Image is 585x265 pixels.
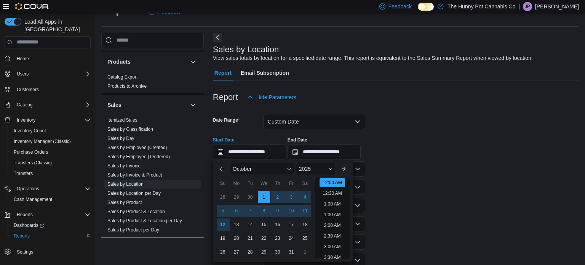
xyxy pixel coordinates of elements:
[244,232,256,244] div: day-21
[107,136,134,141] a: Sales by Day
[217,232,229,244] div: day-19
[213,145,286,160] input: Press the down key to enter a popover containing a calendar. Press the escape key to close the po...
[263,114,365,129] button: Custom Date
[101,72,204,94] div: Products
[107,191,161,196] a: Sales by Location per Day
[2,115,94,125] button: Inventory
[213,93,238,102] h3: Report
[321,242,344,251] li: 3:00 AM
[337,163,350,175] button: Next month
[107,245,187,252] button: Taxes
[107,58,187,66] button: Products
[107,200,142,205] a: Sales by Product
[107,209,165,215] span: Sales by Product & Location
[244,246,256,258] div: day-28
[272,246,284,258] div: day-30
[288,137,307,143] label: End Date
[107,199,142,206] span: Sales by Product
[17,186,39,192] span: Operations
[101,116,204,238] div: Sales
[107,172,162,178] span: Sales by Invoice & Product
[285,218,297,231] div: day-17
[14,128,46,134] span: Inventory Count
[321,210,344,219] li: 1:30 AM
[107,163,141,169] span: Sales by Invoice
[11,221,91,230] span: Dashboards
[107,74,137,80] a: Catalog Export
[107,101,121,109] h3: Sales
[272,205,284,217] div: day-9
[523,2,532,11] div: Jason Polizzi
[14,116,91,125] span: Inventory
[107,227,159,233] span: Sales by Product per Day
[244,218,256,231] div: day-14
[14,210,36,219] button: Reports
[299,205,311,217] div: day-11
[107,84,147,89] a: Products to Archive
[17,117,35,123] span: Inventory
[285,177,297,190] div: Fr
[107,135,134,141] span: Sales by Day
[244,191,256,203] div: day-30
[189,57,198,66] button: Products
[230,163,294,175] div: Button. Open the month selector. October is currently selected.
[14,184,42,193] button: Operations
[107,218,182,224] span: Sales by Product & Location per Day
[107,209,165,214] a: Sales by Product & Location
[213,117,240,123] label: Date Range
[2,53,94,64] button: Home
[217,205,229,217] div: day-5
[14,116,38,125] button: Inventory
[2,69,94,79] button: Users
[299,232,311,244] div: day-25
[21,18,91,33] span: Load All Apps in [GEOGRAPHIC_DATA]
[8,136,94,147] button: Inventory Manager (Classic)
[230,232,243,244] div: day-20
[14,196,52,202] span: Cash Management
[107,181,144,187] a: Sales by Location
[107,172,162,178] a: Sales by Invoice & Product
[14,247,36,257] a: Settings
[14,69,91,79] span: Users
[320,178,345,187] li: 12:00 AM
[11,137,91,146] span: Inventory Manager (Classic)
[11,195,55,204] a: Cash Management
[17,87,39,93] span: Customers
[321,221,344,230] li: 2:00 AM
[272,191,284,203] div: day-2
[14,160,52,166] span: Transfers (Classic)
[256,93,296,101] span: Hide Parameters
[11,195,91,204] span: Cash Management
[11,148,91,157] span: Purchase Orders
[213,33,222,42] button: Next
[285,205,297,217] div: day-10
[217,218,229,231] div: day-12
[11,126,49,135] a: Inventory Count
[299,166,311,172] span: 2025
[107,127,153,132] a: Sales by Classification
[299,177,311,190] div: Sa
[107,154,170,159] a: Sales by Employee (Tendered)
[14,149,48,155] span: Purchase Orders
[244,205,256,217] div: day-7
[17,102,32,108] span: Catalog
[107,145,167,151] span: Sales by Employee (Created)
[299,191,311,203] div: day-4
[189,244,198,253] button: Taxes
[14,222,44,228] span: Dashboards
[296,163,336,175] div: Button. Open the year selector. 2025 is currently selected.
[107,117,137,123] a: Itemized Sales
[355,166,361,172] button: Open list of options
[214,65,232,80] span: Report
[448,2,515,11] p: The Hunny Pot Cannabis Co
[107,245,122,252] h3: Taxes
[14,138,71,145] span: Inventory Manager (Classic)
[217,177,229,190] div: Su
[14,100,91,109] span: Catalog
[288,145,361,160] input: Press the down key to open a popover containing a calendar.
[107,145,167,150] a: Sales by Employee (Created)
[14,85,91,94] span: Customers
[230,191,243,203] div: day-29
[11,137,74,146] a: Inventory Manager (Classic)
[244,90,299,105] button: Hide Parameters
